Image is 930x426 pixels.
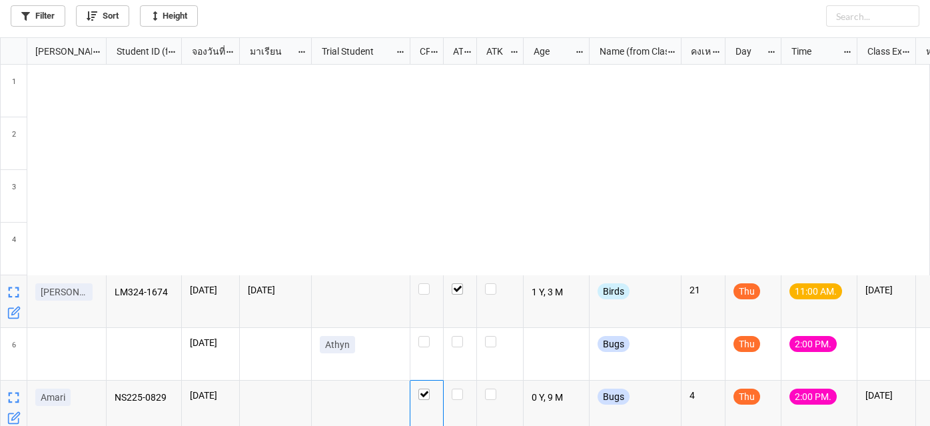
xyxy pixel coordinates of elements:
[27,44,92,59] div: [PERSON_NAME] Name
[532,389,582,407] p: 0 Y, 9 M
[733,336,760,352] div: Thu
[12,65,16,117] span: 1
[592,44,667,59] div: Name (from Class)
[11,5,65,27] a: Filter
[115,389,174,407] p: NS225-0829
[789,389,837,405] div: 2:00 PM.
[532,283,582,302] p: 1 Y, 3 M
[789,283,842,299] div: 11:00 AM.
[733,389,760,405] div: Thu
[190,283,231,297] p: [DATE]
[76,5,129,27] a: Sort
[12,328,16,380] span: 6
[140,5,198,27] a: Height
[314,44,395,59] div: Trial Student
[598,283,630,299] div: Birds
[598,336,630,352] div: Bugs
[412,44,430,59] div: CF
[789,336,837,352] div: 2:00 PM.
[727,44,767,59] div: Day
[325,338,350,351] p: Athyn
[41,391,65,404] p: Amari
[598,389,630,405] div: Bugs
[242,44,297,59] div: มาเรียน
[683,44,711,59] div: คงเหลือ (from Nick Name)
[733,283,760,299] div: Thu
[41,285,87,299] p: [PERSON_NAME]ปู
[445,44,464,59] div: ATT
[526,44,575,59] div: Age
[248,283,303,297] p: [DATE]
[690,283,717,297] p: 21
[783,44,843,59] div: Time
[12,170,16,222] span: 3
[190,389,231,402] p: [DATE]
[190,336,231,349] p: [DATE]
[1,38,107,65] div: grid
[865,389,907,402] p: [DATE]
[12,117,16,169] span: 2
[826,5,919,27] input: Search...
[859,44,902,59] div: Class Expiration
[115,283,174,302] p: LM324-1674
[865,283,907,297] p: [DATE]
[12,223,16,275] span: 4
[690,389,717,402] p: 4
[184,44,226,59] div: จองวันที่
[109,44,167,59] div: Student ID (from [PERSON_NAME] Name)
[478,44,509,59] div: ATK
